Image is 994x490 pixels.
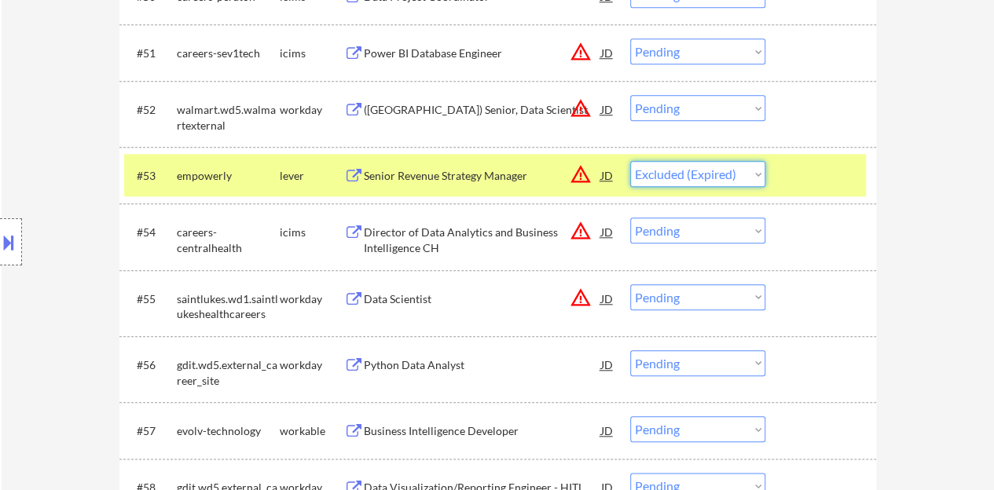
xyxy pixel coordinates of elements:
[364,102,601,118] div: ([GEOGRAPHIC_DATA]) Senior, Data Scientist
[177,423,280,439] div: evolv-technology
[570,220,592,242] button: warning_amber
[600,38,615,67] div: JD
[280,357,344,373] div: workday
[364,168,601,184] div: Senior Revenue Strategy Manager
[280,168,344,184] div: lever
[600,350,615,378] div: JD
[600,416,615,444] div: JD
[570,287,592,309] button: warning_amber
[600,218,615,246] div: JD
[137,423,164,439] div: #57
[570,41,592,63] button: warning_amber
[280,291,344,307] div: workday
[600,284,615,313] div: JD
[280,102,344,118] div: workday
[137,46,164,61] div: #51
[600,161,615,189] div: JD
[280,423,344,439] div: workable
[364,46,601,61] div: Power BI Database Engineer
[364,357,601,373] div: Python Data Analyst
[364,291,601,307] div: Data Scientist
[600,95,615,123] div: JD
[570,97,592,119] button: warning_amber
[364,423,601,439] div: Business Intelligence Developer
[177,46,280,61] div: careers-sev1tech
[280,46,344,61] div: icims
[364,225,601,255] div: Director of Data Analytics and Business Intelligence CH
[570,163,592,185] button: warning_amber
[280,225,344,240] div: icims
